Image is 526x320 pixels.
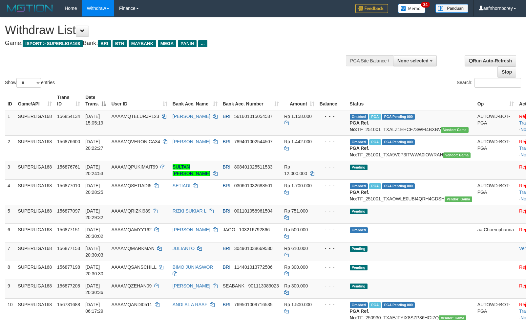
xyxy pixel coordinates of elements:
[421,2,430,8] span: 34
[173,246,195,251] a: JULIANTO
[83,91,109,110] th: Date Trans.: activate to sort column descending
[320,301,345,308] div: - - -
[5,223,15,242] td: 6
[350,114,368,120] span: Grabbed
[57,183,80,188] span: 156877010
[15,205,55,223] td: SUPERLIGA168
[284,114,312,119] span: Rp 1.158.000
[5,40,344,47] h4: Game: Bank:
[284,227,308,232] span: Rp 500.000
[393,55,437,66] button: None selected
[198,40,207,47] span: ...
[465,55,516,66] a: Run Auto-Refresh
[320,164,345,170] div: - - -
[173,227,210,232] a: [PERSON_NAME]
[347,135,475,161] td: TF_251001_TXA9V0P3ITWWA0IOWRAH
[57,246,80,251] span: 156877153
[350,284,368,289] span: Pending
[5,179,15,205] td: 4
[85,283,103,295] span: [DATE] 20:30:36
[85,264,103,276] span: [DATE] 20:30:30
[173,208,206,214] a: RIZKI SUKIAR L
[57,164,80,170] span: 156876761
[57,227,80,232] span: 156877151
[57,302,80,307] span: 156731688
[173,114,210,119] a: [PERSON_NAME]
[111,139,160,144] span: AAAAMQVERONICA34
[223,208,230,214] span: BRI
[111,183,151,188] span: AAAAMQSETIADI5
[173,302,207,307] a: ANDI AL A RAAF
[320,138,345,145] div: - - -
[350,209,368,214] span: Pending
[15,91,55,110] th: Game/API: activate to sort column ascending
[320,283,345,289] div: - - -
[23,40,83,47] span: ISPORT > SUPERLIGA168
[497,66,516,78] a: Stop
[347,179,475,205] td: TF_251001_TXAOWLE0UBI4QRH4GDSH
[85,227,103,239] span: [DATE] 20:30:02
[457,78,521,88] label: Search:
[382,114,415,120] span: PGA Pending
[234,139,273,144] span: Copy 789401002544507 to clipboard
[111,208,150,214] span: AAAAMQRIZKI989
[85,302,103,314] span: [DATE] 06:17:29
[5,135,15,161] td: 2
[350,183,368,189] span: Grabbed
[220,91,282,110] th: Bank Acc. Number: activate to sort column ascending
[85,183,103,195] span: [DATE] 20:28:25
[111,164,158,170] span: AAAAMQPUKIMAIT99
[320,245,345,252] div: - - -
[15,179,55,205] td: SUPERLIGA168
[475,135,516,161] td: AUTOWD-BOT-PGA
[350,190,369,201] b: PGA Ref. No:
[85,139,103,151] span: [DATE] 20:22:27
[57,264,80,270] span: 156877198
[382,139,415,145] span: PGA Pending
[284,283,308,288] span: Rp 300.000
[223,164,230,170] span: BRI
[15,223,55,242] td: SUPERLIGA168
[350,227,368,233] span: Grabbed
[346,55,393,66] div: PGA Site Balance /
[54,91,83,110] th: Trans ID: activate to sort column ascending
[445,196,472,202] span: Vendor URL: https://trx31.1velocity.biz
[223,264,230,270] span: BRI
[350,165,368,170] span: Pending
[57,208,80,214] span: 156877097
[234,183,273,188] span: Copy 030601032688501 to clipboard
[223,183,230,188] span: BRI
[248,283,279,288] span: Copy 901113089023 to clipboard
[15,110,55,136] td: SUPERLIGA168
[111,283,152,288] span: AAAAMQZEHAN09
[347,110,475,136] td: TF_251001_TXALZ1EHCF73WFI4BXBV
[111,302,152,307] span: AAAAMQANDI0511
[5,110,15,136] td: 1
[178,40,197,47] span: PANIN
[284,139,312,144] span: Rp 1.442.000
[98,40,111,47] span: BRI
[5,3,55,13] img: MOTION_logo.png
[57,283,80,288] span: 156877208
[369,114,381,120] span: Marked by aafsengchandara
[320,113,345,120] div: - - -
[284,183,312,188] span: Rp 1.700.000
[173,283,210,288] a: [PERSON_NAME]
[475,91,516,110] th: Op: activate to sort column ascending
[15,261,55,280] td: SUPERLIGA168
[85,246,103,258] span: [DATE] 20:30:03
[173,164,210,176] a: SULTAN [PERSON_NAME]
[223,246,230,251] span: BRI
[15,135,55,161] td: SUPERLIGA168
[284,208,308,214] span: Rp 751.000
[173,183,190,188] a: SETIADI
[5,205,15,223] td: 5
[350,302,368,308] span: Grabbed
[57,139,80,144] span: 156876600
[223,283,244,288] span: SEABANK
[223,227,235,232] span: JAGO
[111,264,156,270] span: AAAAMQSANSCHILL
[111,227,152,232] span: AAAAMQAMYY162
[320,208,345,214] div: - - -
[111,246,154,251] span: AAAAMQMARKMAN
